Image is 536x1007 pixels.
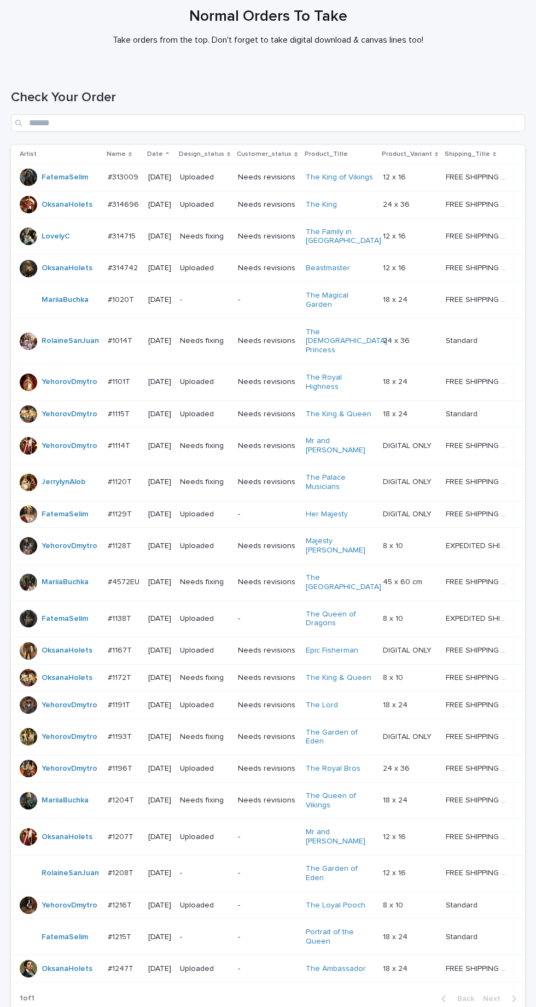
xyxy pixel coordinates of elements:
p: Needs fixing [180,578,229,587]
a: The Queen of Vikings [306,791,374,810]
p: #1128T [108,539,133,551]
p: Uploaded [180,510,229,519]
p: - [180,933,229,942]
a: Beastmaster [306,264,350,273]
tr: OksanaHolets #1167T#1167T [DATE]UploadedNeeds revisionsEpic Fisherman DIGITAL ONLYDIGITAL ONLY FR... [11,637,525,665]
p: #4572EU [108,575,142,587]
a: LovelyC [42,232,70,241]
p: #1101T [108,375,132,387]
a: Epic Fisherman [306,646,358,655]
p: Uploaded [180,377,229,387]
p: DIGITAL ONLY [383,475,434,487]
p: FREE SHIPPING - preview in 1-2 business days, after your approval delivery will take 5-10 b.d. [446,644,510,655]
p: 12 x 16 [383,830,408,842]
a: The King & Queen [306,673,371,683]
p: Needs fixing [180,232,229,241]
a: MariiaBuchka [42,796,89,805]
a: The Palace Musicians [306,473,374,492]
p: FREE SHIPPING - preview in 1-2 business days, after your approval delivery will take 5-10 b.d. [446,671,510,683]
a: MariiaBuchka [42,578,89,587]
p: FREE SHIPPING - preview in 1-2 business days, after your approval delivery will take 5-10 b.d. [446,866,510,878]
p: Uploaded [180,833,229,842]
p: #313009 [108,171,141,182]
p: Needs revisions [238,732,296,742]
a: The [GEOGRAPHIC_DATA] [306,573,381,592]
p: Needs revisions [238,542,296,551]
p: 24 x 36 [383,334,412,346]
p: [DATE] [148,542,171,551]
p: #1208T [108,866,136,878]
a: MariiaBuchka [42,295,89,305]
p: - [238,933,296,942]
p: 8 x 10 [383,539,405,551]
p: Shipping_Title [445,148,490,160]
p: 24 x 36 [383,762,412,773]
p: FREE SHIPPING - preview in 1-2 business days, after your approval delivery will take 5-10 b.d. [446,293,510,305]
a: Her Majesty [306,510,348,519]
a: Portrait of the Queen [306,928,374,946]
a: The Lord [306,701,338,710]
p: [DATE] [148,173,171,182]
p: [DATE] [148,264,171,273]
a: RolaineSanJuan [42,336,99,346]
p: #314742 [108,261,140,273]
h1: Check Your Order [11,90,525,106]
p: 8 x 10 [383,671,405,683]
p: - [238,295,296,305]
p: DIGITAL ONLY [383,730,434,742]
p: #314696 [108,198,141,209]
p: Standard [446,334,480,346]
p: [DATE] [148,295,171,305]
p: [DATE] [148,200,171,209]
a: Mr and [PERSON_NAME] [306,828,374,846]
a: Majesty [PERSON_NAME] [306,537,374,555]
p: Needs revisions [238,478,296,487]
tr: MariiaBuchka #4572EU#4572EU [DATE]Needs fixingNeeds revisionsThe [GEOGRAPHIC_DATA] 45 x 60 cm45 x... [11,564,525,601]
p: Needs revisions [238,578,296,587]
p: #1138T [108,612,133,624]
tr: FatemaSelim #1129T#1129T [DATE]Uploaded-Her Majesty DIGITAL ONLYDIGITAL ONLY FREE SHIPPING - prev... [11,500,525,528]
tr: RolaineSanJuan #1208T#1208T [DATE]--The Garden of Eden 12 x 1612 x 16 FREE SHIPPING - preview in ... [11,855,525,892]
a: The Magical Garden [306,291,374,310]
a: YehorovDmytro [42,377,97,387]
p: #1167T [108,644,134,655]
p: #1191T [108,699,132,710]
a: YehorovDmytro [42,901,97,910]
p: Product_Title [305,148,348,160]
p: [DATE] [148,901,171,910]
a: FatemaSelim [42,933,88,942]
p: FREE SHIPPING - preview in 1-2 business days, after your approval delivery will take 5-10 b.d. [446,962,510,974]
a: Mr and [PERSON_NAME] [306,436,374,455]
p: Needs revisions [238,173,296,182]
p: Needs revisions [238,377,296,387]
p: #314715 [108,230,138,241]
p: Date [147,148,163,160]
tr: OksanaHolets #314696#314696 [DATE]UploadedNeeds revisionsThe King 24 x 3624 x 36 FREE SHIPPING - ... [11,191,525,218]
p: #1247T [108,962,136,974]
p: Artist [20,148,37,160]
p: - [180,869,229,878]
p: #1020T [108,293,136,305]
a: FatemaSelim [42,173,88,182]
a: The King & Queen [306,410,371,419]
p: [DATE] [148,614,171,624]
a: RolaineSanJuan [42,869,99,878]
p: FREE SHIPPING - preview in 1-2 business days, after your approval delivery will take 5-10 b.d. [446,439,510,451]
tr: OksanaHolets #1207T#1207T [DATE]Uploaded-Mr and [PERSON_NAME] 12 x 1612 x 16 FREE SHIPPING - prev... [11,819,525,855]
p: Standard [446,899,480,910]
a: YehorovDmytro [42,441,97,451]
p: - [238,614,296,624]
a: OksanaHolets [42,264,92,273]
p: 18 x 24 [383,699,410,710]
p: [DATE] [148,796,171,805]
p: FREE SHIPPING - preview in 1-2 business days, after your approval delivery will take 5-10 b.d. [446,230,510,241]
tr: YehorovDmytro #1196T#1196T [DATE]UploadedNeeds revisionsThe Royal Bros 24 x 3624 x 36 FREE SHIPPI... [11,755,525,783]
p: - [238,510,296,519]
p: [DATE] [148,964,171,974]
button: Next [479,994,525,1004]
p: Needs fixing [180,732,229,742]
p: #1196T [108,762,135,773]
p: #1129T [108,508,134,519]
p: #1215T [108,930,133,942]
tr: OksanaHolets #1172T#1172T [DATE]Needs fixingNeeds revisionsThe King & Queen 8 x 108 x 10 FREE SHI... [11,664,525,691]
